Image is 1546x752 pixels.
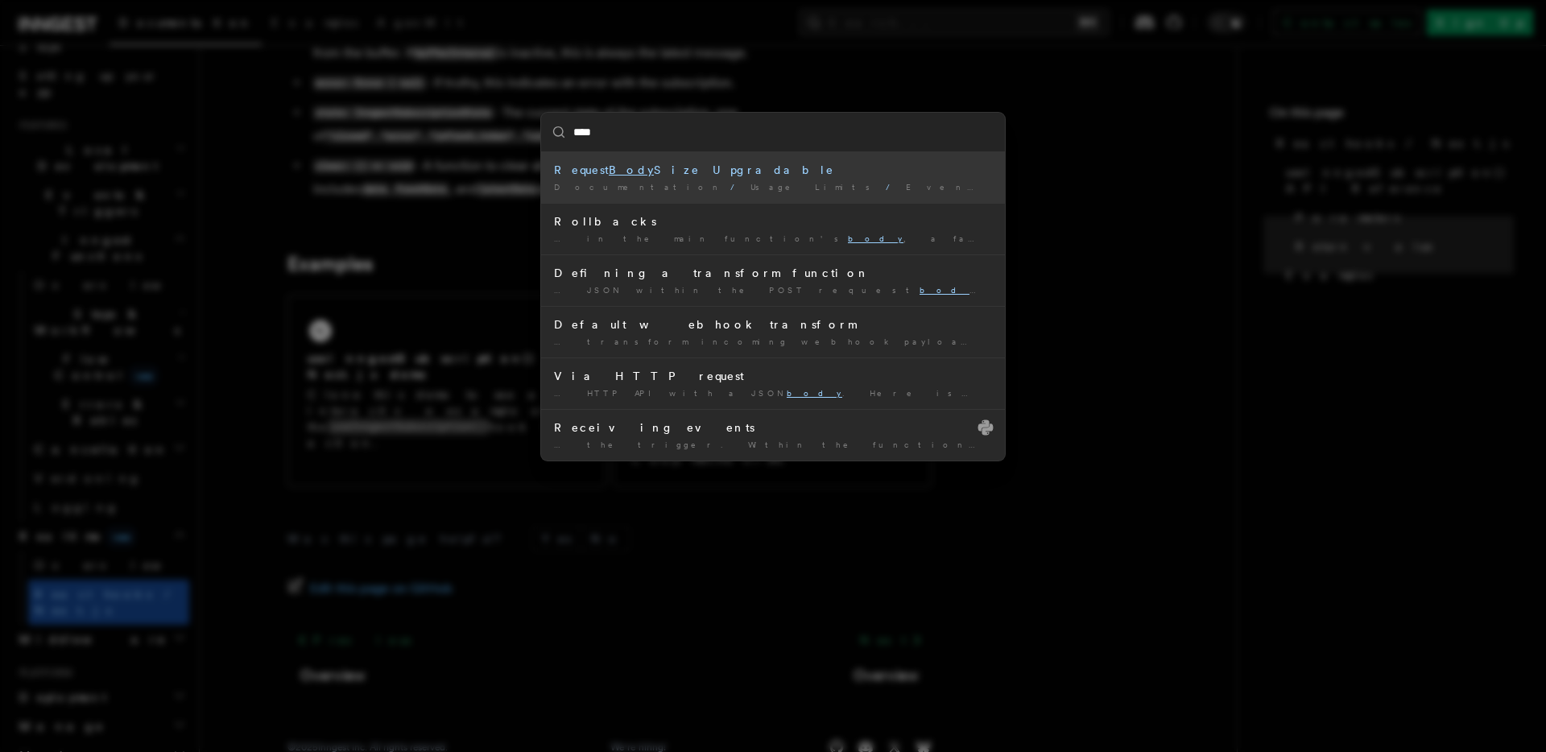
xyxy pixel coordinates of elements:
[554,336,992,348] div: … transform incoming webhook payload JSON into the Inngest event …
[886,182,899,192] span: /
[554,162,992,178] div: Request Size Upgradable
[554,419,992,436] div: Receiving events
[554,368,992,384] div: Via HTTP request
[750,182,879,192] span: Usage Limits
[554,387,992,399] div: … HTTP API with a JSON . Here is an example …
[554,265,992,281] div: Defining a transform function
[554,439,992,451] div: … the trigger. Within the function , call the from_event …
[730,182,744,192] span: /
[848,233,903,243] mark: body
[906,182,994,192] span: Events
[554,233,992,245] div: … in the main function's , a failing step (one …
[554,284,992,296] div: … JSON within the POST request . These raw events must …
[609,163,654,176] mark: Body
[787,388,842,398] mark: body
[554,316,992,333] div: Default webhook transform
[554,182,724,192] span: Documentation
[554,213,992,229] div: Rollbacks
[920,285,989,295] mark: body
